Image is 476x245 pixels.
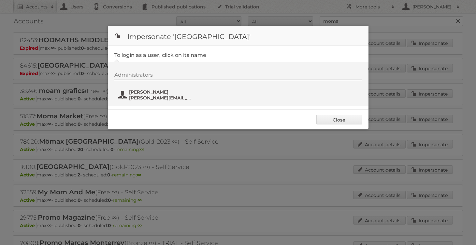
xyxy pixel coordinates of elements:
[114,72,362,80] div: Administrators
[118,88,194,101] button: [PERSON_NAME] [PERSON_NAME][EMAIL_ADDRESS][DOMAIN_NAME]
[316,115,362,124] a: Close
[129,89,192,95] span: [PERSON_NAME]
[114,52,206,58] legend: To login as a user, click on its name
[108,26,368,45] h1: Impersonate '[GEOGRAPHIC_DATA]'
[129,95,192,101] span: [PERSON_NAME][EMAIL_ADDRESS][DOMAIN_NAME]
